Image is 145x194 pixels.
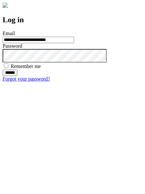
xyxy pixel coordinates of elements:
[11,63,41,69] label: Remember me
[3,31,15,36] label: Email
[3,3,8,8] img: logo-4e3dc11c47720685a147b03b5a06dd966a58ff35d612b21f08c02c0306f2b779.png
[3,15,142,24] h2: Log in
[3,43,22,49] label: Password
[3,76,50,82] a: Forgot your password?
